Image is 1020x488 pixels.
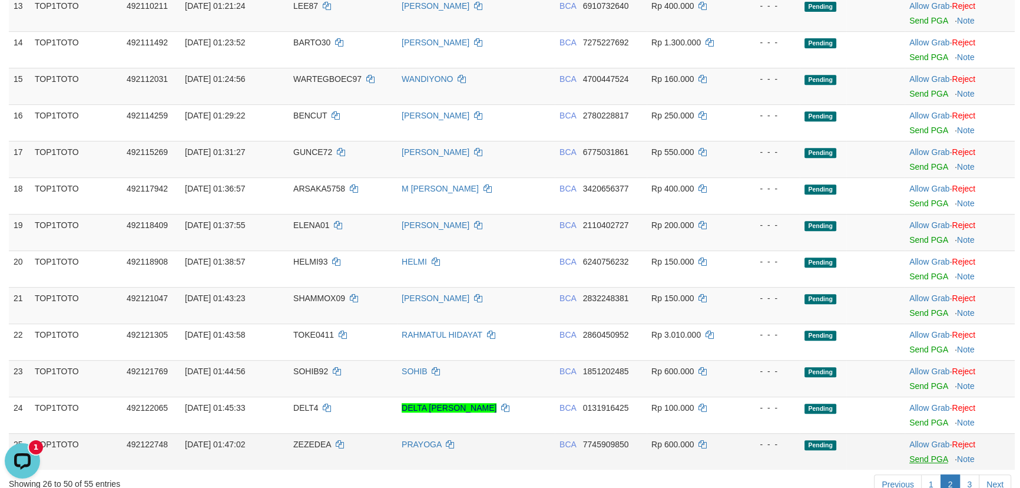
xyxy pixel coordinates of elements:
[293,1,318,11] span: LEE87
[905,31,1015,68] td: ·
[909,294,952,303] span: ·
[293,403,319,413] span: DELT4
[185,440,245,449] span: [DATE] 01:47:02
[909,440,952,449] span: ·
[127,147,168,157] span: 492115269
[583,403,629,413] span: Copy 0131916425 to clipboard
[952,294,975,303] a: Reject
[559,147,576,157] span: BCA
[185,367,245,376] span: [DATE] 01:44:56
[651,294,694,303] span: Rp 150.000
[559,184,576,193] span: BCA
[651,220,694,230] span: Rp 200.000
[402,147,469,157] a: [PERSON_NAME]
[185,257,245,266] span: [DATE] 01:38:57
[9,104,30,141] td: 16
[909,418,948,427] a: Send PGA
[583,147,629,157] span: Copy 6775031861 to clipboard
[9,287,30,324] td: 21
[559,440,576,449] span: BCA
[185,1,245,11] span: [DATE] 01:21:24
[293,220,329,230] span: ELENA01
[9,397,30,433] td: 24
[804,111,836,121] span: Pending
[952,220,975,230] a: Reject
[957,52,975,62] a: Note
[30,433,122,470] td: TOP1TOTO
[559,74,576,84] span: BCA
[905,250,1015,287] td: ·
[185,220,245,230] span: [DATE] 01:37:55
[957,308,975,318] a: Note
[909,294,949,303] a: Allow Grab
[583,440,629,449] span: Copy 7745909850 to clipboard
[743,438,795,450] div: - - -
[909,220,952,230] span: ·
[127,403,168,413] span: 492122065
[909,367,952,376] span: ·
[905,177,1015,214] td: ·
[743,329,795,341] div: - - -
[804,184,836,194] span: Pending
[909,381,948,391] a: Send PGA
[952,111,975,120] a: Reject
[957,89,975,98] a: Note
[559,220,576,230] span: BCA
[905,433,1015,470] td: ·
[185,111,245,120] span: [DATE] 01:29:22
[905,141,1015,177] td: ·
[909,454,948,464] a: Send PGA
[651,257,694,266] span: Rp 150.000
[651,38,701,47] span: Rp 1.300.000
[402,38,469,47] a: [PERSON_NAME]
[402,440,441,449] a: PRAYOGA
[127,184,168,193] span: 492117942
[127,257,168,266] span: 492118908
[30,31,122,68] td: TOP1TOTO
[804,404,836,414] span: Pending
[905,324,1015,360] td: ·
[185,147,245,157] span: [DATE] 01:31:27
[957,162,975,172] a: Note
[30,250,122,287] td: TOP1TOTO
[909,16,948,25] a: Send PGA
[30,324,122,360] td: TOP1TOTO
[909,38,949,47] a: Allow Grab
[909,257,952,266] span: ·
[127,74,168,84] span: 492112031
[804,331,836,341] span: Pending
[804,367,836,377] span: Pending
[651,147,694,157] span: Rp 550.000
[952,440,975,449] a: Reject
[583,257,629,266] span: Copy 6240756232 to clipboard
[651,74,694,84] span: Rp 160.000
[743,37,795,48] div: - - -
[127,38,168,47] span: 492111492
[293,111,327,120] span: BENCUT
[909,147,952,157] span: ·
[9,250,30,287] td: 20
[651,367,694,376] span: Rp 600.000
[9,177,30,214] td: 18
[402,184,479,193] a: M [PERSON_NAME]
[293,257,327,266] span: HELMI93
[583,1,629,11] span: Copy 6910732640 to clipboard
[30,214,122,250] td: TOP1TOTO
[909,184,949,193] a: Allow Grab
[909,126,948,135] a: Send PGA
[30,141,122,177] td: TOP1TOTO
[583,74,629,84] span: Copy 4700447524 to clipboard
[743,402,795,414] div: - - -
[952,38,975,47] a: Reject
[957,235,975,245] a: Note
[804,148,836,158] span: Pending
[293,74,362,84] span: WARTEGBOEC97
[583,294,629,303] span: Copy 2832248381 to clipboard
[952,147,975,157] a: Reject
[905,397,1015,433] td: ·
[293,440,331,449] span: ZEZEDEA
[293,147,332,157] span: GUNCE72
[583,220,629,230] span: Copy 2110402727 to clipboard
[743,183,795,194] div: - - -
[30,177,122,214] td: TOP1TOTO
